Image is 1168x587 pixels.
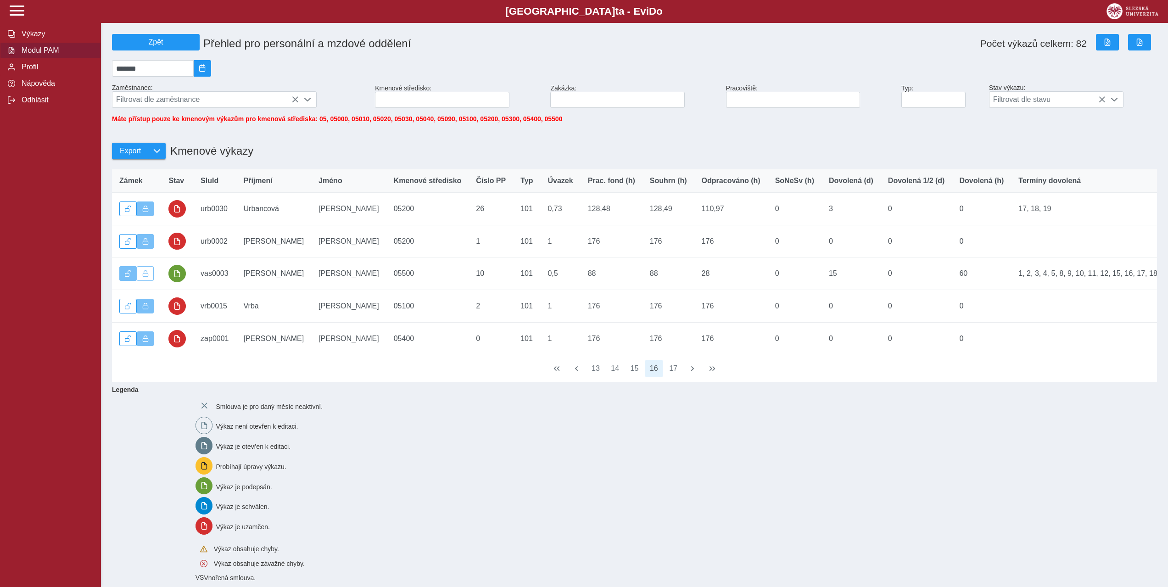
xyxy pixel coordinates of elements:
span: Počet výkazů celkem: 82 [980,38,1087,49]
td: 60 [952,257,1011,290]
button: Výkaz uzamčen. [137,299,154,313]
button: Odemknout výkaz. [119,201,137,216]
span: Výkazy [19,30,93,38]
td: 176 [581,225,643,257]
td: 0 [881,225,952,257]
span: Dovolená 1/2 (d) [888,177,945,185]
td: 176 [694,290,768,323]
td: 1 [540,322,580,355]
td: 176 [643,290,694,323]
span: Zámek [119,177,143,185]
span: SoNeSv (h) [775,177,814,185]
span: Výkaz je otevřen k editaci. [216,443,291,450]
td: 0 [881,322,952,355]
span: Vnořená smlouva. [204,575,256,582]
td: zap0001 [193,322,236,355]
button: 2025/09 [194,60,211,77]
button: Export do Excelu [1096,34,1119,50]
span: Výkaz obsahuje závažné chyby. [214,560,305,567]
td: 0 [822,225,881,257]
span: t [615,6,618,17]
span: Filtrovat dle stavu [989,92,1106,107]
td: 0 [768,322,822,355]
td: 0 [768,257,822,290]
td: 05500 [386,257,469,290]
span: Termíny dovolená [1018,177,1081,185]
td: 88 [581,257,643,290]
td: 128,49 [643,193,694,225]
td: 176 [581,322,643,355]
td: 176 [694,225,768,257]
td: 88 [643,257,694,290]
td: 26 [469,193,513,225]
button: uzamčeno [168,297,186,315]
span: Zpět [116,38,196,46]
td: 0 [469,322,513,355]
td: 128,48 [581,193,643,225]
h1: Kmenové výkazy [166,140,253,162]
button: uzamčeno [168,200,186,218]
td: 0 [952,193,1011,225]
button: Uzamknout lze pouze výkaz, který je podepsán a schválen. [137,266,154,281]
button: Výkaz uzamčen. [137,201,154,216]
td: 0 [881,290,952,323]
td: [PERSON_NAME] [311,290,386,323]
span: Výkaz není otevřen k editaci. [216,423,298,430]
td: 0 [952,290,1011,323]
span: Profil [19,63,93,71]
td: 176 [643,225,694,257]
td: 05400 [386,322,469,355]
h1: Přehled pro personální a mzdové oddělení [200,34,726,54]
div: Pracoviště: [722,81,898,112]
img: logo_web_su.png [1107,3,1158,19]
td: 101 [513,322,540,355]
td: 28 [694,257,768,290]
button: Výkaz uzamčen. [137,331,154,346]
span: Souhrn (h) [650,177,687,185]
span: Výkaz je uzamčen. [216,523,270,531]
td: 3 [822,193,881,225]
button: 13 [587,360,604,377]
span: Jméno [319,177,342,185]
div: Zaměstnanec: [108,80,371,112]
td: Urbancová [236,193,312,225]
td: [PERSON_NAME] [236,225,312,257]
td: 10 [469,257,513,290]
span: Dovolená (h) [959,177,1004,185]
td: 0 [952,225,1011,257]
span: D [649,6,656,17]
span: Smlouva je pro daný měsíc neaktivní. [216,403,323,410]
td: 0,5 [540,257,580,290]
td: 101 [513,290,540,323]
td: vas0003 [193,257,236,290]
button: Odemknout výkaz. [119,331,137,346]
button: Export [112,143,148,159]
td: 110,97 [694,193,768,225]
span: Úvazek [548,177,573,185]
td: 101 [513,193,540,225]
td: 15 [822,257,881,290]
td: 0 [881,257,952,290]
td: 1 [469,225,513,257]
td: 1 [540,225,580,257]
td: 0 [768,193,822,225]
td: 1 [540,290,580,323]
span: Máte přístup pouze ke kmenovým výkazům pro kmenová střediska: 05, 05000, 05010, 05020, 05030, 050... [112,115,562,123]
td: urb0030 [193,193,236,225]
span: Dovolená (d) [829,177,873,185]
td: 05100 [386,290,469,323]
td: 0 [822,322,881,355]
span: Filtrovat dle zaměstnance [112,92,299,107]
td: 05200 [386,225,469,257]
td: 101 [513,225,540,257]
span: Export [120,147,141,155]
td: [PERSON_NAME] [311,322,386,355]
td: vrb0015 [193,290,236,323]
td: 101 [513,257,540,290]
td: 176 [643,322,694,355]
td: [PERSON_NAME] [236,257,312,290]
div: Kmenové středisko: [371,81,547,112]
span: Modul PAM [19,46,93,55]
button: 16 [645,360,663,377]
span: Prac. fond (h) [588,177,635,185]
